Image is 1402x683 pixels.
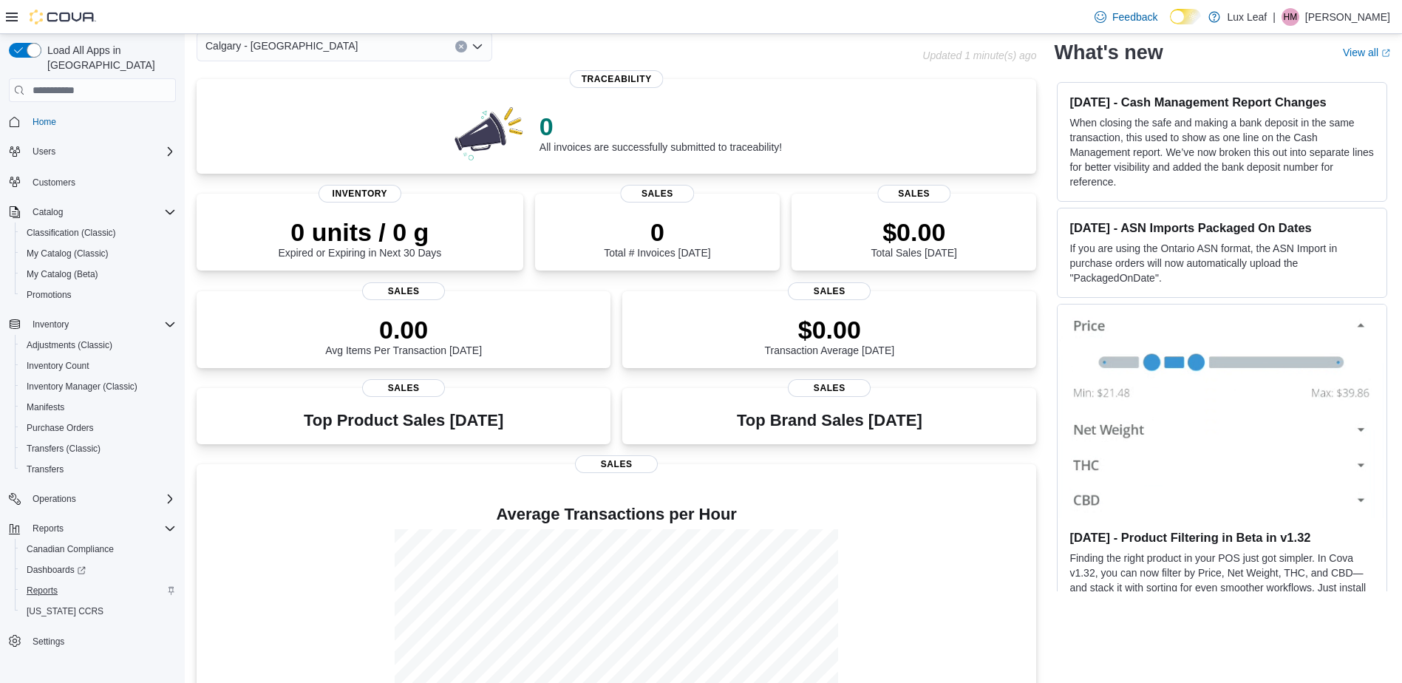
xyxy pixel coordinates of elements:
h3: [DATE] - Product Filtering in Beta in v1.32 [1069,530,1375,545]
button: Manifests [15,397,182,418]
a: Feedback [1089,2,1163,32]
span: Transfers (Classic) [27,443,101,455]
button: [US_STATE] CCRS [15,601,182,622]
button: Classification (Classic) [15,222,182,243]
div: Hannah Mcleman [1282,8,1299,26]
span: My Catalog (Beta) [27,268,98,280]
a: Manifests [21,398,70,416]
span: Adjustments (Classic) [21,336,176,354]
a: Home [27,113,62,131]
span: Inventory Count [27,360,89,372]
span: My Catalog (Beta) [21,265,176,283]
span: Reports [21,582,176,599]
button: My Catalog (Classic) [15,243,182,264]
button: Transfers [15,459,182,480]
button: Inventory [27,316,75,333]
button: Promotions [15,285,182,305]
span: Dashboards [21,561,176,579]
p: When closing the safe and making a bank deposit in the same transaction, this used to show as one... [1069,115,1375,189]
span: Reports [33,523,64,534]
p: 0 units / 0 g [278,217,441,247]
span: Calgary - [GEOGRAPHIC_DATA] [205,37,358,55]
div: Expired or Expiring in Next 30 Days [278,217,441,259]
button: Catalog [27,203,69,221]
span: Customers [27,172,176,191]
button: Transfers (Classic) [15,438,182,459]
span: Dashboards [27,564,86,576]
a: View allExternal link [1343,47,1390,58]
p: 0 [540,112,782,141]
span: Manifests [21,398,176,416]
span: Inventory Manager (Classic) [21,378,176,395]
button: Open list of options [472,41,483,52]
span: Sales [788,379,871,397]
a: Dashboards [15,560,182,580]
span: Purchase Orders [21,419,176,437]
span: Operations [33,493,76,505]
input: Dark Mode [1170,9,1201,24]
span: Manifests [27,401,64,413]
span: Inventory Manager (Classic) [27,381,137,393]
span: Customers [33,177,75,188]
a: [US_STATE] CCRS [21,602,109,620]
h3: Top Brand Sales [DATE] [737,412,922,429]
a: Settings [27,633,70,650]
button: Settings [3,631,182,652]
button: Purchase Orders [15,418,182,438]
p: Updated 1 minute(s) ago [922,50,1036,61]
button: Operations [3,489,182,509]
span: Operations [27,490,176,508]
button: Home [3,111,182,132]
a: Purchase Orders [21,419,100,437]
button: Inventory Manager (Classic) [15,376,182,397]
button: Customers [3,171,182,192]
span: Home [27,112,176,131]
p: | [1273,8,1276,26]
p: $0.00 [765,315,895,344]
span: Inventory [33,319,69,330]
span: Inventory [27,316,176,333]
button: Canadian Compliance [15,539,182,560]
span: Reports [27,520,176,537]
span: [US_STATE] CCRS [27,605,103,617]
p: $0.00 [871,217,957,247]
span: Transfers (Classic) [21,440,176,458]
h3: [DATE] - Cash Management Report Changes [1069,95,1375,109]
img: 0 [451,103,528,162]
p: Lux Leaf [1228,8,1267,26]
span: Sales [788,282,871,300]
h2: What's new [1054,41,1163,64]
span: HM [1284,8,1298,26]
a: Transfers [21,461,69,478]
span: Classification (Classic) [21,224,176,242]
img: Cova [30,10,96,24]
p: [PERSON_NAME] [1305,8,1390,26]
span: Promotions [21,286,176,304]
svg: External link [1381,49,1390,58]
a: Canadian Compliance [21,540,120,558]
span: Classification (Classic) [27,227,116,239]
span: Canadian Compliance [21,540,176,558]
button: Catalog [3,202,182,222]
span: Users [33,146,55,157]
span: Catalog [27,203,176,221]
button: Adjustments (Classic) [15,335,182,356]
a: Customers [27,174,81,191]
div: Avg Items Per Transaction [DATE] [325,315,482,356]
p: 0 [604,217,710,247]
p: 0.00 [325,315,482,344]
div: All invoices are successfully submitted to traceability! [540,112,782,153]
a: Adjustments (Classic) [21,336,118,354]
a: Inventory Count [21,357,95,375]
span: Settings [33,636,64,648]
h3: Top Product Sales [DATE] [304,412,503,429]
button: Reports [3,518,182,539]
button: Clear input [455,41,467,52]
span: Sales [877,185,950,203]
span: Catalog [33,206,63,218]
h3: [DATE] - ASN Imports Packaged On Dates [1069,220,1375,235]
span: Users [27,143,176,160]
span: Transfers [21,461,176,478]
a: My Catalog (Beta) [21,265,104,283]
span: Adjustments (Classic) [27,339,112,351]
